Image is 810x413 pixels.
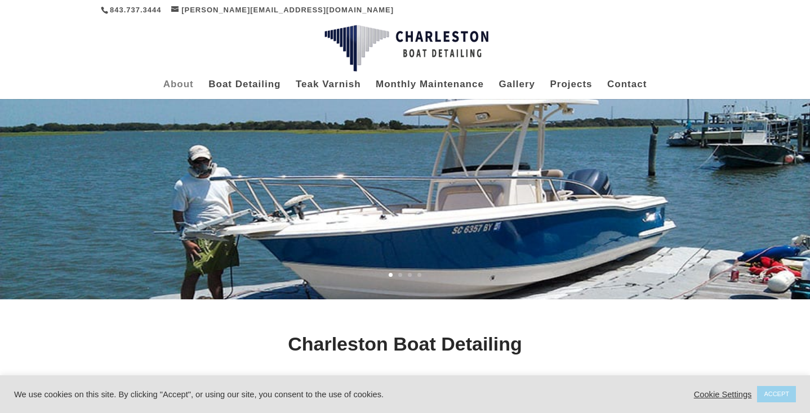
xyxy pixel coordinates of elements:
[398,273,402,277] a: 2
[171,6,394,14] a: [PERSON_NAME][EMAIL_ADDRESS][DOMAIN_NAME]
[296,80,361,99] a: Teak Varnish
[499,80,535,99] a: Gallery
[550,80,592,99] a: Projects
[376,80,484,99] a: Monthly Maintenance
[408,273,412,277] a: 3
[208,80,281,99] a: Boat Detailing
[324,25,488,72] img: Charleston Boat Detailing
[389,273,393,277] a: 1
[694,389,752,399] a: Cookie Settings
[163,80,194,99] a: About
[101,334,709,359] h1: Charleston Boat Detailing
[14,389,562,399] div: We use cookies on this site. By clicking "Accept", or using our site, you consent to the use of c...
[417,273,421,277] a: 4
[607,80,647,99] a: Contact
[757,386,796,402] a: ACCEPT
[110,6,162,14] a: 843.737.3444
